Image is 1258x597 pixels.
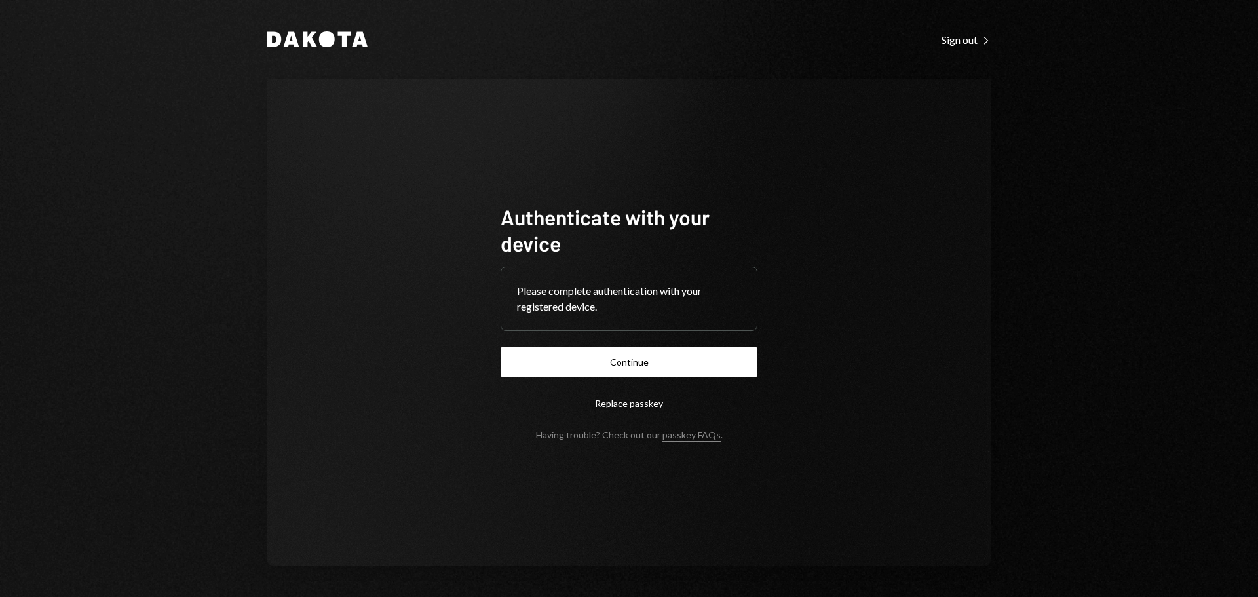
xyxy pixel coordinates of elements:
[501,347,757,377] button: Continue
[662,429,721,442] a: passkey FAQs
[501,204,757,256] h1: Authenticate with your device
[942,33,991,47] div: Sign out
[501,388,757,419] button: Replace passkey
[536,429,723,440] div: Having trouble? Check out our .
[942,32,991,47] a: Sign out
[517,283,741,315] div: Please complete authentication with your registered device.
